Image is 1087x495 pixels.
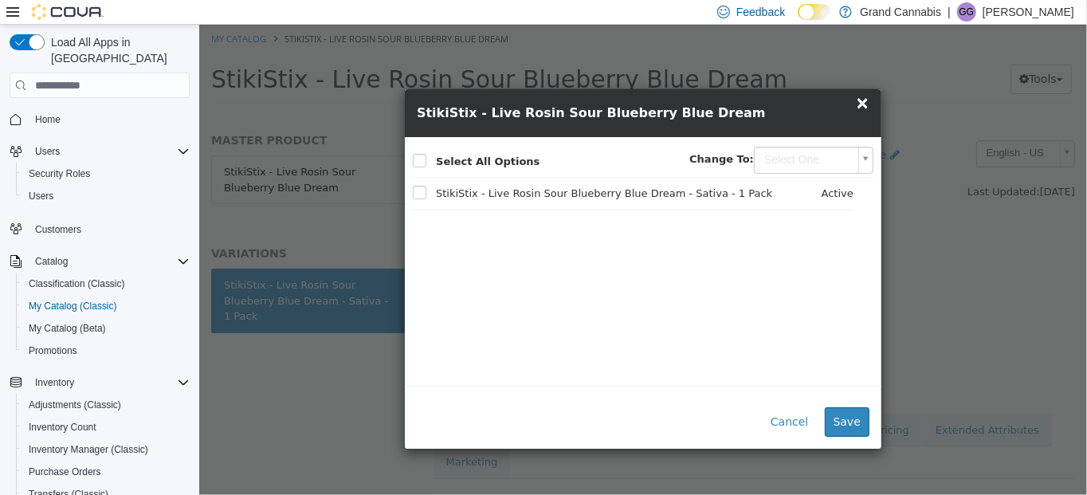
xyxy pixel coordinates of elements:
span: Classification (Classic) [29,277,125,290]
button: Catalog [3,250,196,273]
p: [PERSON_NAME] [983,2,1074,22]
span: Inventory Count [29,421,96,434]
span: Promotions [29,344,77,357]
span: Customers [35,223,81,236]
span: Inventory Manager (Classic) [29,443,148,456]
span: My Catalog (Classic) [29,300,117,312]
span: My Catalog (Classic) [22,297,190,316]
button: My Catalog (Classic) [16,295,196,317]
h4: StikiStix - Live Rosin Sour Blueberry Blue Dream [218,81,670,97]
a: Inventory Count [22,418,103,437]
button: Users [29,142,66,161]
img: Cova [32,4,104,20]
a: My Catalog (Classic) [22,297,124,316]
p: Grand Cannabis [860,2,941,22]
a: Promotions [22,341,84,360]
span: Inventory [35,376,74,389]
span: Home [29,109,190,129]
span: Adjustments (Classic) [22,395,190,414]
span: × [656,69,670,88]
span: My Catalog (Beta) [29,322,106,335]
span: Select One [555,123,653,148]
a: Security Roles [22,164,96,183]
a: Home [29,110,67,129]
span: Customers [29,218,190,238]
button: Inventory [29,373,80,392]
span: GG [959,2,975,22]
span: My Catalog (Beta) [22,319,190,338]
b: Select All Options [237,131,340,143]
button: Promotions [16,340,196,362]
button: Home [3,108,196,131]
span: Home [35,113,61,126]
span: Purchase Orders [22,462,190,481]
span: Promotions [22,341,190,360]
span: Purchase Orders [29,466,101,478]
button: Inventory [3,371,196,394]
button: Save [626,383,670,412]
span: Adjustments (Classic) [29,399,121,411]
span: Inventory [29,373,190,392]
span: StikiStix - Live Rosin Sour Blueberry Blue Dream - Sativa - 1 Pack [214,161,573,177]
span: Users [35,145,60,158]
a: Purchase Orders [22,462,108,481]
div: Active [575,161,654,177]
a: Customers [29,220,88,239]
span: Catalog [35,255,68,268]
span: Load All Apps in [GEOGRAPHIC_DATA] [45,34,190,66]
span: Inventory Manager (Classic) [22,440,190,459]
button: Users [3,140,196,163]
span: Security Roles [29,167,90,180]
a: Classification (Classic) [22,274,131,293]
a: Adjustments (Classic) [22,395,128,414]
button: Catalog [29,252,74,271]
span: Inventory Count [22,418,190,437]
button: Adjustments (Classic) [16,394,196,416]
span: Users [22,187,190,206]
a: Inventory Manager (Classic) [22,440,155,459]
button: Purchase Orders [16,461,196,483]
button: Classification (Classic) [16,273,196,295]
button: Users [16,185,196,207]
a: Users [22,187,60,206]
div: Greg Gaudreau [957,2,976,22]
span: Classification (Classic) [22,274,190,293]
button: Security Roles [16,163,196,185]
p: | [948,2,951,22]
span: Security Roles [22,164,190,183]
span: Dark Mode [798,20,799,21]
input: Dark Mode [798,4,831,21]
span: Catalog [29,252,190,271]
button: Customers [3,217,196,240]
label: Change To: [490,127,555,143]
button: Cancel [563,383,618,412]
a: My Catalog (Beta) [22,319,112,338]
button: Inventory Manager (Classic) [16,438,196,461]
button: Inventory Count [16,416,196,438]
span: Users [29,190,53,202]
span: Feedback [736,4,785,20]
button: My Catalog (Beta) [16,317,196,340]
span: Users [29,142,190,161]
